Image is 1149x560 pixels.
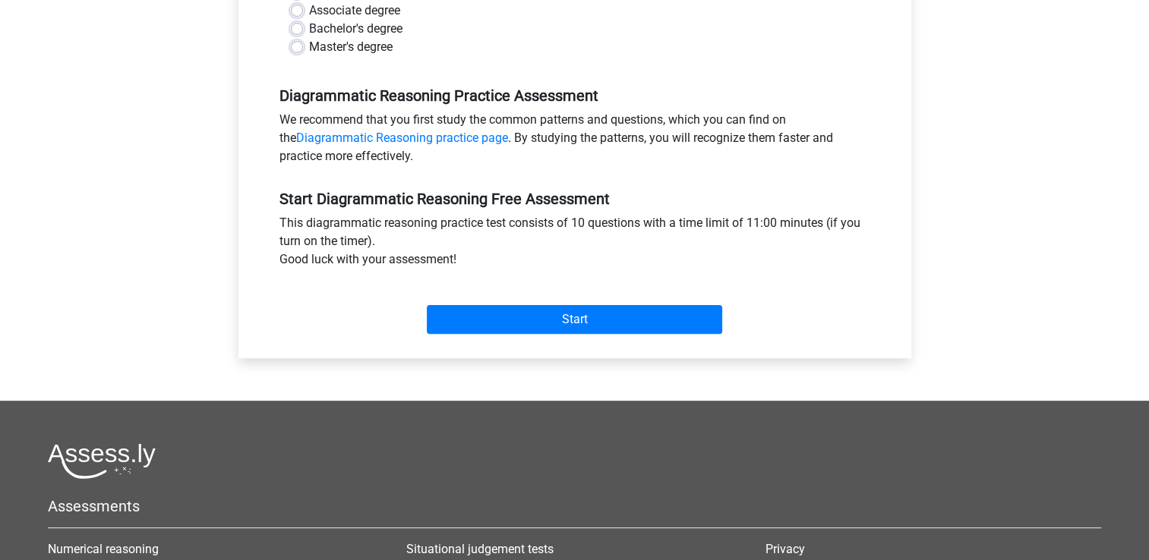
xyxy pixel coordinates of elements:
a: Privacy [765,542,805,556]
h5: Start Diagrammatic Reasoning Free Assessment [279,190,870,208]
img: Assessly logo [48,443,156,479]
h5: Diagrammatic Reasoning Practice Assessment [279,87,870,105]
a: Diagrammatic Reasoning practice page [296,131,508,145]
a: Situational judgement tests [406,542,554,556]
a: Numerical reasoning [48,542,159,556]
div: We recommend that you first study the common patterns and questions, which you can find on the . ... [268,111,882,171]
input: Start [427,305,722,334]
h5: Assessments [48,497,1101,515]
label: Master's degree [309,38,393,56]
label: Bachelor's degree [309,20,402,38]
div: This diagrammatic reasoning practice test consists of 10 questions with a time limit of 11:00 min... [268,214,882,275]
label: Associate degree [309,2,400,20]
